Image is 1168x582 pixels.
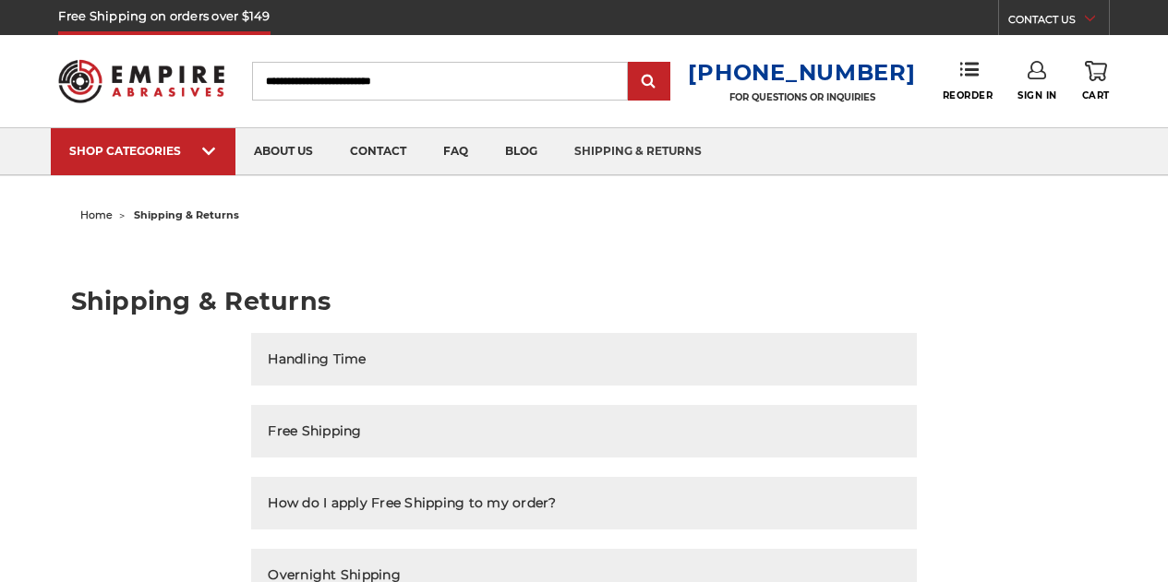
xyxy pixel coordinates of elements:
h1: Shipping & Returns [71,289,1098,314]
span: shipping & returns [134,208,239,221]
h2: Handling Time [268,350,366,369]
span: Reorder [943,89,993,101]
a: [PHONE_NUMBER] [688,59,915,86]
button: Handling Time [251,333,916,386]
a: contact [331,128,425,175]
img: Empire Abrasives [58,49,223,113]
a: home [80,208,113,221]
a: blog [487,128,556,175]
a: faq [425,128,487,175]
a: shipping & returns [556,128,720,175]
input: Submit [631,64,668,101]
h2: Free Shipping [268,422,361,441]
button: How do I apply Free Shipping to my order? [251,477,916,529]
button: Free Shipping [251,405,916,457]
a: about us [235,128,331,175]
a: CONTACT US [1008,9,1109,35]
div: SHOP CATEGORIES [69,144,217,158]
a: Reorder [943,61,993,101]
a: Cart [1082,61,1110,101]
span: Sign In [1017,89,1057,101]
h2: How do I apply Free Shipping to my order? [268,493,556,513]
span: Cart [1082,89,1110,101]
p: FOR QUESTIONS OR INQUIRIES [688,91,915,103]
